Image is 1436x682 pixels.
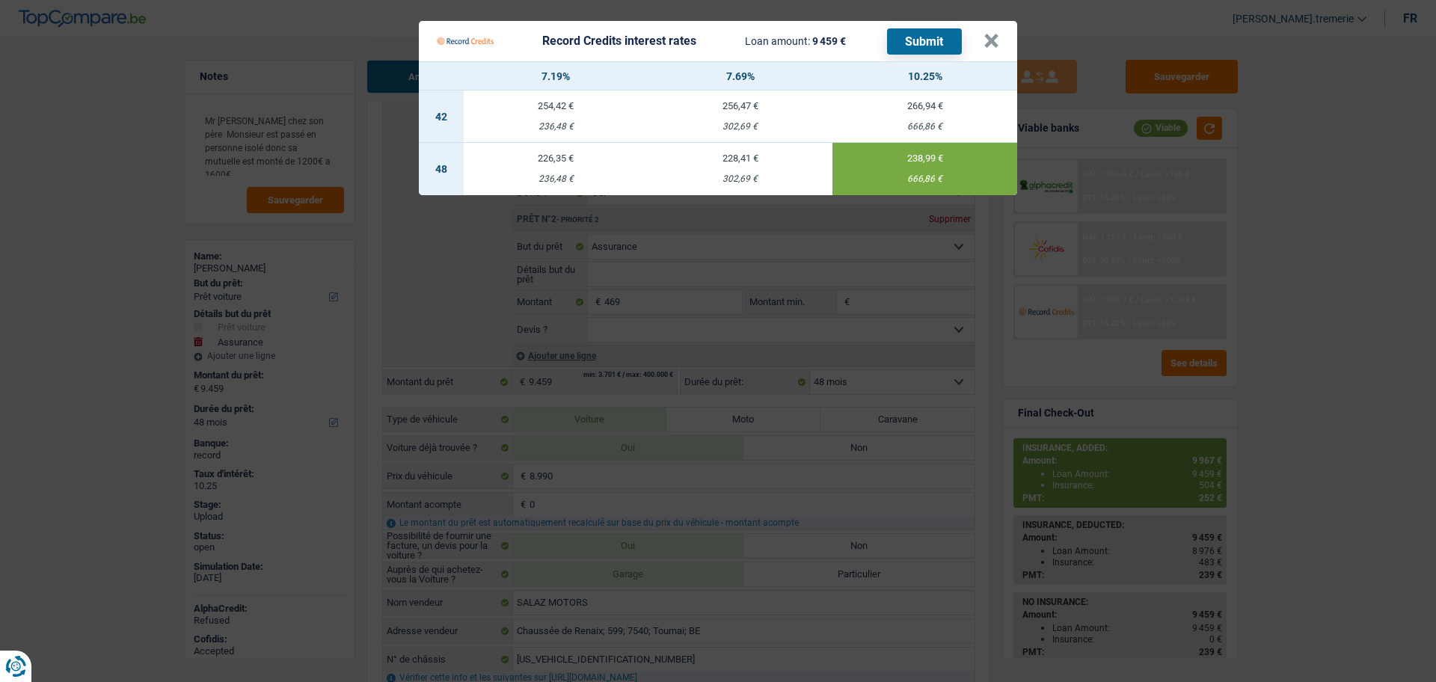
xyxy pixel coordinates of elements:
div: 302,69 € [648,122,833,132]
div: 302,69 € [648,174,833,184]
button: Submit [887,28,962,55]
th: 10.25% [832,62,1017,90]
div: 266,94 € [832,101,1017,111]
button: × [984,34,999,49]
div: 254,42 € [464,101,648,111]
td: 42 [419,90,464,143]
div: 256,47 € [648,101,833,111]
div: 238,99 € [832,153,1017,163]
div: 228,41 € [648,153,833,163]
div: 226,35 € [464,153,648,163]
div: Record Credits interest rates [542,35,696,47]
div: 666,86 € [832,122,1017,132]
th: 7.69% [648,62,833,90]
span: 9 459 € [812,35,846,47]
div: 666,86 € [832,174,1017,184]
div: 236,48 € [464,122,648,132]
td: 48 [419,143,464,195]
img: Record Credits [437,27,494,55]
div: 236,48 € [464,174,648,184]
span: Loan amount: [745,35,810,47]
th: 7.19% [464,62,648,90]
